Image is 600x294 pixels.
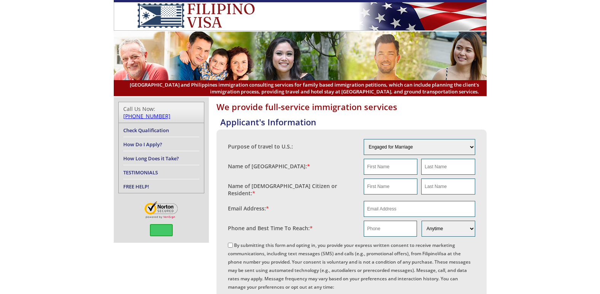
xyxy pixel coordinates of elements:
input: First Name [364,159,417,175]
span: [GEOGRAPHIC_DATA] and Philippines immigration consulting services for family based immigration pe... [121,81,479,95]
a: Check Qualification [123,127,169,134]
h1: We provide full-service immigration services [216,101,487,112]
a: How Do I Apply? [123,141,162,148]
a: TESTIMONIALS [123,169,158,176]
a: FREE HELP! [123,183,149,190]
label: Name of [GEOGRAPHIC_DATA]: [228,163,310,170]
label: Email Address: [228,205,269,212]
h4: Applicant's Information [220,116,487,128]
label: Name of [DEMOGRAPHIC_DATA] Citizen or Resident: [228,182,356,197]
label: Purpose of travel to U.S.: [228,143,293,150]
input: Last Name [421,179,475,194]
label: Phone and Best Time To Reach: [228,224,313,232]
input: First Name [364,179,417,194]
select: Phone and Best Reach Time are required. [422,221,475,237]
div: Call Us Now: [123,105,199,120]
input: Phone [364,221,417,237]
input: Last Name [421,159,475,175]
a: [PHONE_NUMBER] [123,112,170,120]
input: By submitting this form and opting in, you provide your express written consent to receive market... [228,243,233,248]
input: Email Address [364,201,475,217]
a: How Long Does it Take? [123,155,179,162]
